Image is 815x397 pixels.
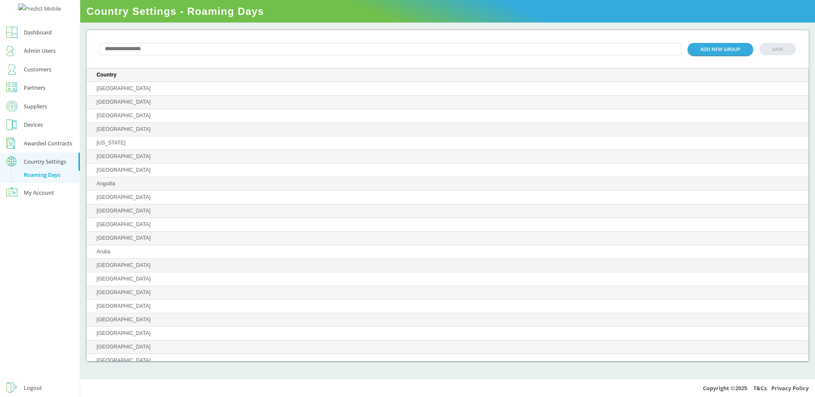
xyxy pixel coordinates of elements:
th: [GEOGRAPHIC_DATA] [87,150,809,164]
th: Country [87,68,809,82]
th: [GEOGRAPHIC_DATA] [87,259,809,272]
div: Admin Users [24,45,56,56]
th: [US_STATE] [87,136,809,150]
th: [GEOGRAPHIC_DATA] [87,354,809,368]
th: [GEOGRAPHIC_DATA] [87,232,809,245]
th: [GEOGRAPHIC_DATA] [87,109,809,123]
div: Dashboard [24,27,52,37]
th: [GEOGRAPHIC_DATA] [87,313,809,327]
div: Devices [24,119,43,130]
div: Roaming Days [24,172,60,179]
div: Country Settings [24,156,66,167]
div: Customers [24,64,51,74]
a: Privacy Policy [771,384,809,392]
th: [GEOGRAPHIC_DATA] [87,82,809,96]
th: Aruba [87,245,809,259]
th: [GEOGRAPHIC_DATA] [87,300,809,313]
img: Predict Mobile [18,3,61,14]
div: Logout [24,383,42,393]
th: [GEOGRAPHIC_DATA] [87,218,809,232]
a: T&Cs [753,384,767,392]
button: ADD NEW GROUP [688,43,753,55]
th: [GEOGRAPHIC_DATA] [87,164,809,177]
th: [GEOGRAPHIC_DATA] [87,191,809,204]
th: [GEOGRAPHIC_DATA] [87,286,809,300]
th: [GEOGRAPHIC_DATA] [87,204,809,218]
div: Suppliers [24,101,47,111]
div: Awarded Contracts [24,138,72,148]
th: [GEOGRAPHIC_DATA] [87,327,809,340]
th: [GEOGRAPHIC_DATA] [87,272,809,286]
th: [GEOGRAPHIC_DATA] [87,123,809,136]
th: Anguilla [87,177,809,191]
div: Partners [24,82,45,93]
th: [GEOGRAPHIC_DATA] [87,96,809,109]
div: My Account [24,187,54,198]
th: [GEOGRAPHIC_DATA] [87,340,809,354]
